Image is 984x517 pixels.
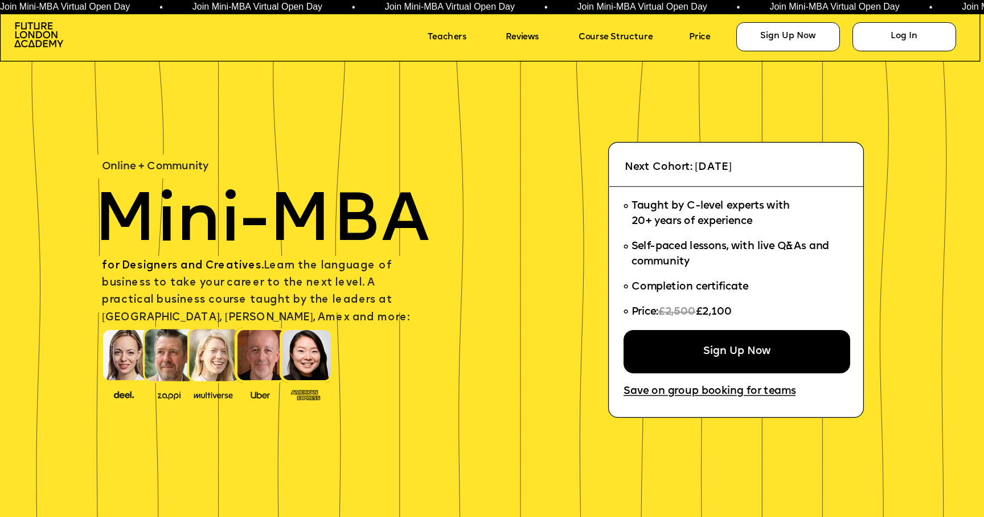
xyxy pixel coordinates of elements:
a: Teachers [428,29,490,47]
span: • [538,3,541,12]
span: Taught by C-level experts with 20+ years of experience [632,201,790,227]
span: £2,100 [696,307,732,318]
span: • [922,3,926,12]
span: for Designers and Creatives. [102,260,264,271]
span: Next Cohort: [DATE] [625,162,732,173]
img: image-99cff0b2-a396-4aab-8550-cf4071da2cb9.png [241,389,280,400]
span: • [730,3,733,12]
a: Reviews [506,29,559,47]
img: image-b7d05013-d886-4065-8d38-3eca2af40620.png [190,388,236,400]
img: image-388f4489-9820-4c53-9b08-f7df0b8d4ae2.png [105,388,143,400]
img: image-93eab660-639c-4de6-957c-4ae039a0235a.png [286,387,325,401]
a: Course Structure [579,29,680,47]
span: Online + Community [102,161,208,172]
span: Completion certificate [632,282,749,293]
img: image-aac980e9-41de-4c2d-a048-f29dd30a0068.png [14,22,63,47]
span: • [345,3,348,12]
a: Save on group booking for teams [624,382,823,402]
a: Price [689,29,727,47]
span: £2,500 [658,307,696,318]
span: Learn the language of business to take your career to the next level. A practical business course... [102,260,409,323]
span: Price: [632,307,658,318]
span: Mini-MBA [94,189,429,258]
span: Self-paced lessons, with live Q&As and community [632,242,833,268]
span: • [153,3,156,12]
img: image-b2f1584c-cbf7-4a77-bbe0-f56ae6ee31f2.png [150,389,188,400]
